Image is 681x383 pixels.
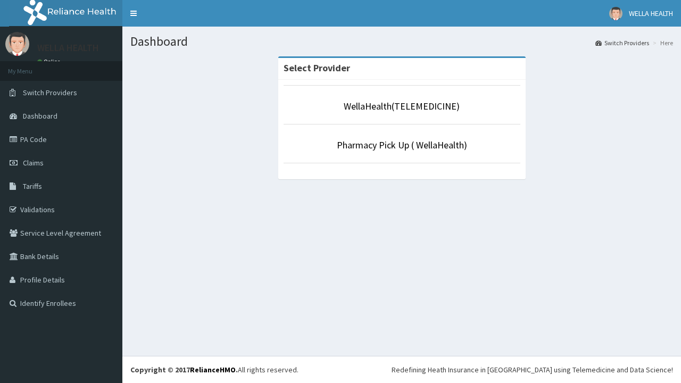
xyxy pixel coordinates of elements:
span: Switch Providers [23,88,77,97]
li: Here [650,38,673,47]
a: WellaHealth(TELEMEDICINE) [344,100,460,112]
img: User Image [5,32,29,56]
a: Switch Providers [595,38,649,47]
p: WELLA HEALTH [37,43,99,53]
strong: Select Provider [284,62,350,74]
footer: All rights reserved. [122,356,681,383]
strong: Copyright © 2017 . [130,365,238,374]
a: Pharmacy Pick Up ( WellaHealth) [337,139,467,151]
a: RelianceHMO [190,365,236,374]
div: Redefining Heath Insurance in [GEOGRAPHIC_DATA] using Telemedicine and Data Science! [392,364,673,375]
h1: Dashboard [130,35,673,48]
img: User Image [609,7,622,20]
span: WELLA HEALTH [629,9,673,18]
span: Tariffs [23,181,42,191]
a: Online [37,58,63,65]
span: Claims [23,158,44,168]
span: Dashboard [23,111,57,121]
